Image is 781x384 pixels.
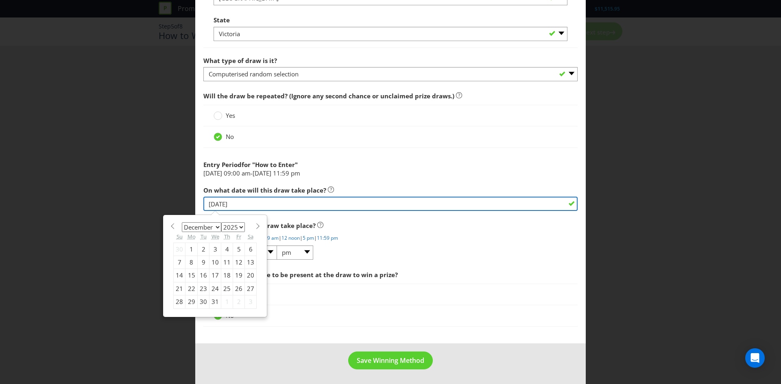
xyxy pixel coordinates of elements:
[317,234,338,241] a: 11:59 pm
[174,256,185,269] div: 7
[221,282,233,295] div: 25
[198,243,209,256] div: 2
[242,161,255,169] span: for "
[253,169,271,177] span: [DATE]
[221,243,233,256] div: 4
[303,234,314,241] a: 5 pm
[203,197,578,211] input: DD/MM/YYYY
[185,243,198,256] div: 1
[203,271,398,279] span: Does the winner have to be present at the draw to win a prize?
[357,356,424,365] span: Save Winning Method
[251,169,253,177] span: -
[203,186,326,194] span: On what date will this draw take place?
[221,256,233,269] div: 11
[185,282,198,295] div: 22
[174,282,185,295] div: 21
[198,256,209,269] div: 9
[248,233,253,240] abbr: Saturday
[221,295,233,308] div: 1
[214,16,230,24] span: State
[209,295,221,308] div: 31
[267,234,279,241] a: 9 am
[209,269,221,282] div: 17
[233,295,245,308] div: 2
[203,92,454,100] span: Will the draw be repeated? (Ignore any second chance or unclaimed prize draws.)
[255,161,295,169] span: How to Enter
[233,256,245,269] div: 12
[203,169,222,177] span: [DATE]
[201,233,207,240] abbr: Tuesday
[174,269,185,282] div: 14
[745,348,765,368] div: Open Intercom Messenger
[300,234,303,241] span: |
[236,233,241,240] abbr: Friday
[224,169,251,177] span: 09:00 am
[226,132,234,141] span: No
[245,256,257,269] div: 13
[203,161,242,169] span: Entry Period
[295,161,298,169] span: "
[185,256,198,269] div: 8
[177,233,183,240] abbr: Sunday
[226,111,235,119] span: Yes
[209,256,221,269] div: 10
[314,234,317,241] span: |
[209,282,221,295] div: 24
[273,169,300,177] span: 11:59 pm
[203,56,277,65] span: What type of draw is it?
[245,282,257,295] div: 27
[198,295,209,308] div: 30
[198,282,209,295] div: 23
[245,243,257,256] div: 6
[281,234,300,241] a: 12 noon
[221,269,233,282] div: 18
[185,295,198,308] div: 29
[348,351,433,370] button: Save Winning Method
[279,234,281,241] span: |
[198,269,209,282] div: 16
[233,243,245,256] div: 5
[245,295,257,308] div: 3
[224,233,230,240] abbr: Thursday
[185,269,198,282] div: 15
[188,233,196,240] abbr: Monday
[245,269,257,282] div: 20
[209,243,221,256] div: 3
[174,243,185,256] div: 30
[233,269,245,282] div: 19
[233,282,245,295] div: 26
[174,295,185,308] div: 28
[212,233,219,240] abbr: Wednesday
